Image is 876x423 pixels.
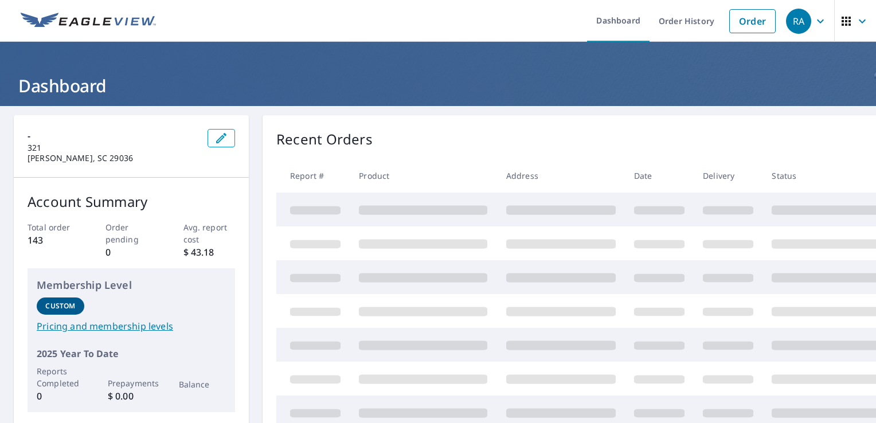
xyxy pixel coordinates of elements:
p: Prepayments [108,377,155,389]
p: Total order [28,221,80,233]
p: $ 0.00 [108,389,155,403]
p: 321 [28,143,198,153]
p: Recent Orders [276,129,373,150]
p: $ 43.18 [183,245,236,259]
div: RA [786,9,811,34]
p: Account Summary [28,191,235,212]
th: Product [350,159,496,193]
p: - [28,129,198,143]
p: 0 [37,389,84,403]
th: Report # [276,159,350,193]
img: EV Logo [21,13,156,30]
p: Order pending [105,221,158,245]
h1: Dashboard [14,74,862,97]
p: Reports Completed [37,365,84,389]
p: Balance [179,378,226,390]
th: Address [497,159,625,193]
p: [PERSON_NAME], SC 29036 [28,153,198,163]
a: Order [729,9,776,33]
th: Date [625,159,694,193]
p: 2025 Year To Date [37,347,226,361]
p: Membership Level [37,277,226,293]
a: Pricing and membership levels [37,319,226,333]
th: Delivery [694,159,762,193]
p: 0 [105,245,158,259]
p: 143 [28,233,80,247]
p: Avg. report cost [183,221,236,245]
p: Custom [45,301,75,311]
